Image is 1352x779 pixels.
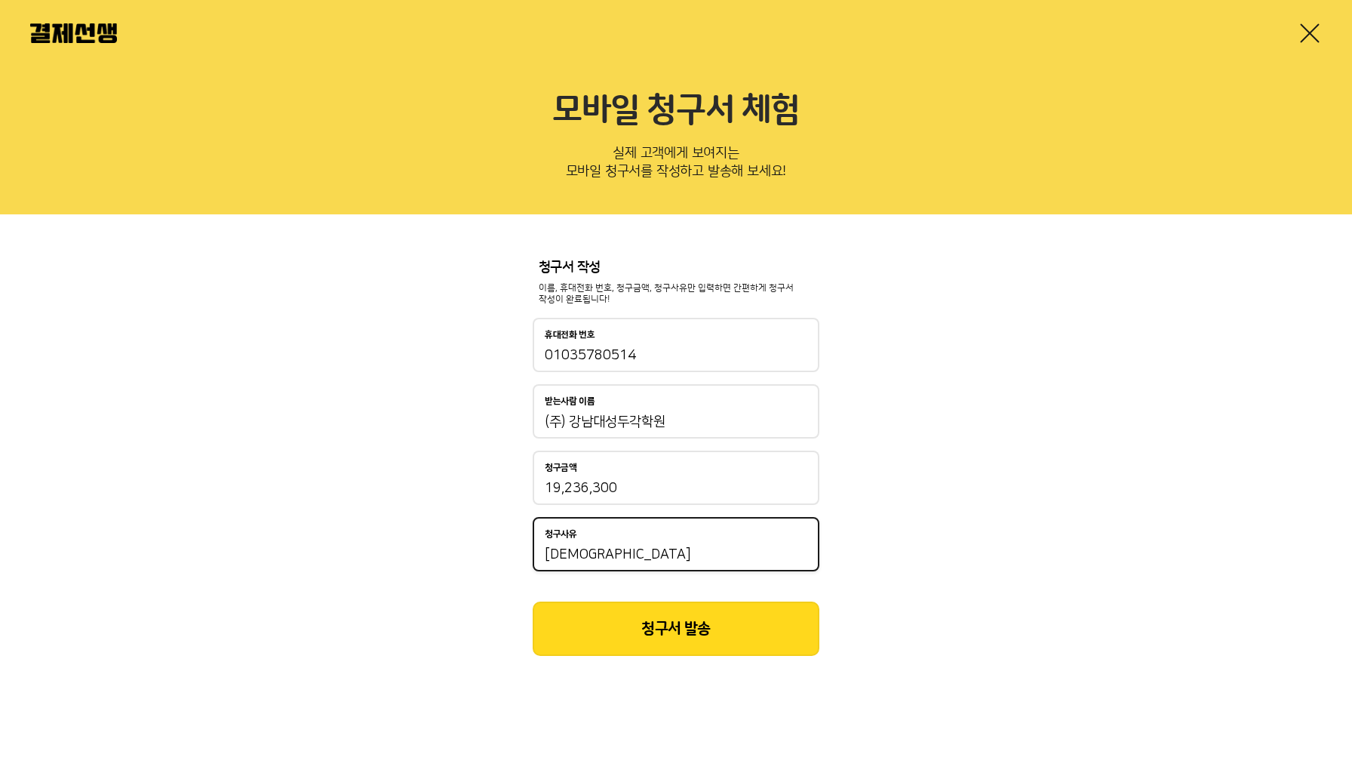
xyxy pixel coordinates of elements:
[545,396,595,407] p: 받는사람 이름
[545,463,577,473] p: 청구금액
[539,282,813,306] p: 이름, 휴대전화 번호, 청구금액, 청구사유만 입력하면 간편하게 청구서 작성이 완료됩니다!
[545,330,595,340] p: 휴대전화 번호
[533,602,819,656] button: 청구서 발송
[545,529,577,540] p: 청구사유
[539,260,813,276] p: 청구서 작성
[545,346,807,365] input: 휴대전화 번호
[30,23,117,43] img: 결제선생
[545,546,807,564] input: 청구사유
[545,413,807,431] input: 받는사람 이름
[545,479,807,497] input: 청구금액
[30,91,1322,131] h2: 모바일 청구서 체험
[30,140,1322,190] p: 실제 고객에게 보여지는 모바일 청구서를 작성하고 발송해 보세요!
